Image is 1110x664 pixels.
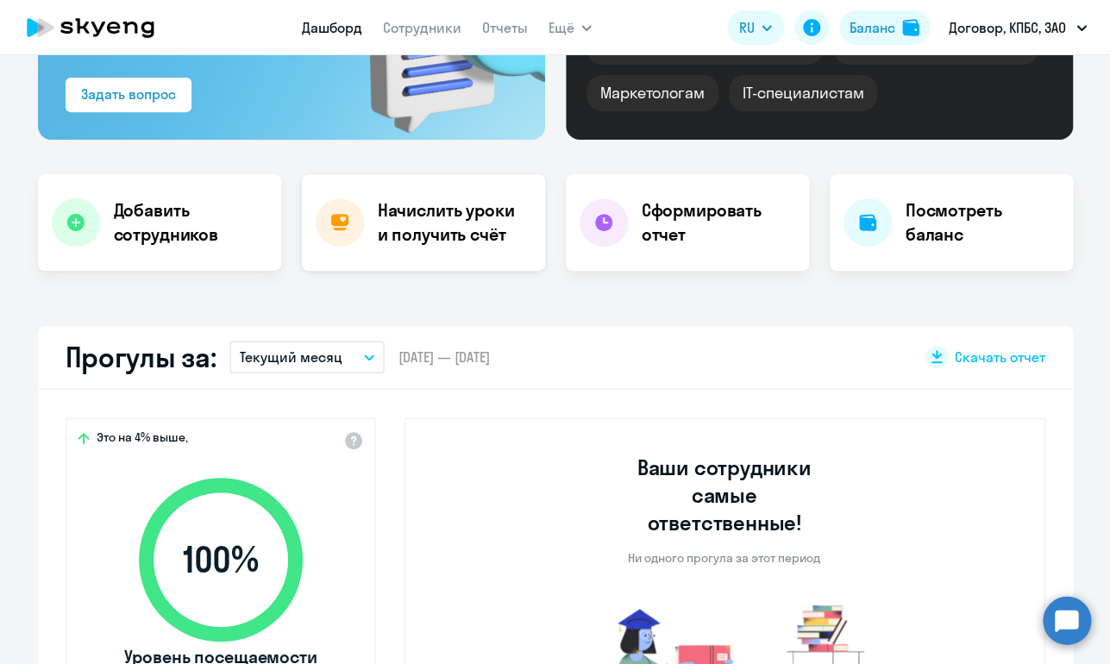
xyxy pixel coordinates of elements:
h4: Сформировать отчет [642,198,795,247]
h4: Начислить уроки и получить счёт [378,198,528,247]
div: Маркетологам [586,75,718,111]
h3: Ваши сотрудники самые ответственные! [613,454,835,536]
a: Дашборд [302,19,362,36]
div: Задать вопрос [81,84,176,104]
button: Балансbalance [839,10,930,45]
h4: Добавить сотрудников [114,198,267,247]
button: Ещё [549,10,592,45]
p: Ни одного прогула за этот период [628,550,820,566]
span: Ещё [549,17,574,38]
span: Скачать отчет [955,348,1045,366]
span: RU [739,17,755,38]
span: Это на 4% выше, [97,429,188,450]
p: Договор, КПБС, ЗАО [949,17,1066,38]
button: Договор, КПБС, ЗАО [940,7,1095,48]
p: Текущий месяц [240,347,342,367]
div: IT-специалистам [729,75,877,111]
h2: Прогулы за: [66,340,216,374]
img: balance [902,19,919,36]
div: Баланс [850,17,895,38]
a: Отчеты [482,19,528,36]
span: 100 % [122,539,320,580]
button: Задать вопрос [66,78,191,112]
button: RU [727,10,784,45]
button: Текущий месяц [229,341,385,373]
a: Сотрудники [383,19,461,36]
span: [DATE] — [DATE] [398,348,490,366]
h4: Посмотреть баланс [906,198,1059,247]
